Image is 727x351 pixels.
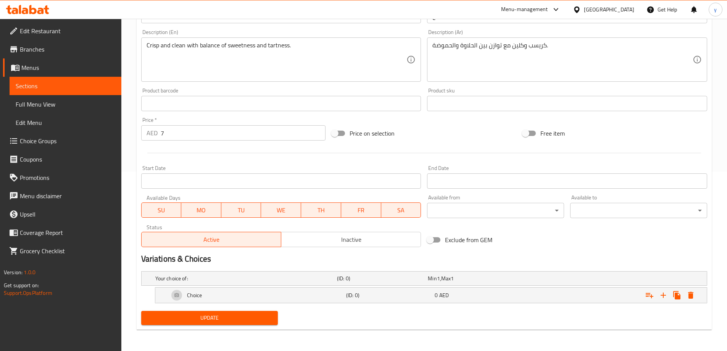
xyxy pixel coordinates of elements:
[540,129,565,138] span: Free item
[570,203,707,218] div: ​
[20,191,115,201] span: Menu disclaimer
[264,205,298,216] span: WE
[20,228,115,237] span: Coverage Report
[141,232,281,247] button: Active
[670,288,684,302] button: Clone new choice
[20,26,115,36] span: Edit Restaurant
[341,202,381,218] button: FR
[155,288,707,303] div: Expand
[3,58,121,77] a: Menus
[147,313,272,323] span: Update
[10,77,121,95] a: Sections
[304,205,338,216] span: TH
[161,125,326,141] input: Please enter price
[435,290,438,300] span: 0
[656,288,670,302] button: Add new choice
[3,132,121,150] a: Choice Groups
[584,5,634,14] div: [GEOGRAPHIC_DATA]
[21,63,115,72] span: Menus
[427,96,707,111] input: Please enter product sku
[437,273,440,283] span: 1
[20,45,115,54] span: Branches
[141,311,278,325] button: Update
[141,202,182,218] button: SU
[181,202,221,218] button: MO
[441,273,451,283] span: Max
[20,210,115,219] span: Upsell
[451,273,454,283] span: 1
[3,22,121,40] a: Edit Restaurant
[145,234,278,245] span: Active
[16,81,115,91] span: Sections
[20,136,115,146] span: Choice Groups
[16,100,115,109] span: Full Menu View
[16,118,115,127] span: Edit Menu
[184,205,218,216] span: MO
[10,95,121,113] a: Full Menu View
[350,129,395,138] span: Price on selection
[301,202,341,218] button: TH
[4,280,39,290] span: Get support on:
[3,168,121,187] a: Promotions
[684,288,698,302] button: Delete Choice
[145,205,179,216] span: SU
[3,150,121,168] a: Coupons
[20,173,115,182] span: Promotions
[147,42,407,78] textarea: Crisp and clean with balance of sweetness and tartness.
[147,128,158,137] p: AED
[427,203,564,218] div: ​
[141,96,421,111] input: Please enter product barcode
[221,202,261,218] button: TU
[3,40,121,58] a: Branches
[428,275,516,282] div: ,
[3,242,121,260] a: Grocery Checklist
[3,205,121,223] a: Upsell
[141,253,707,265] h2: Variations & Choices
[643,288,656,302] button: Add sub category
[155,275,334,282] h5: Your choice of:
[10,113,121,132] a: Edit Menu
[439,290,449,300] span: AED
[4,267,23,277] span: Version:
[3,187,121,205] a: Menu disclaimer
[432,42,693,78] textarea: كريسب وكلين مع توازن بين الحلاوة والحموضة.
[384,205,418,216] span: SA
[224,205,258,216] span: TU
[344,205,378,216] span: FR
[261,202,301,218] button: WE
[714,5,717,14] span: y
[3,223,121,242] a: Coverage Report
[20,246,115,256] span: Grocery Checklist
[20,155,115,164] span: Coupons
[187,291,202,299] h5: Choice
[428,273,437,283] span: Min
[24,267,35,277] span: 1.0.0
[445,235,492,244] span: Exclude from GEM
[381,202,421,218] button: SA
[337,275,425,282] h5: (ID: 0)
[4,288,52,298] a: Support.OpsPlatform
[284,234,418,245] span: Inactive
[142,272,707,285] div: Expand
[281,232,421,247] button: Inactive
[501,5,548,14] div: Menu-management
[346,291,432,299] h5: (ID: 0)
